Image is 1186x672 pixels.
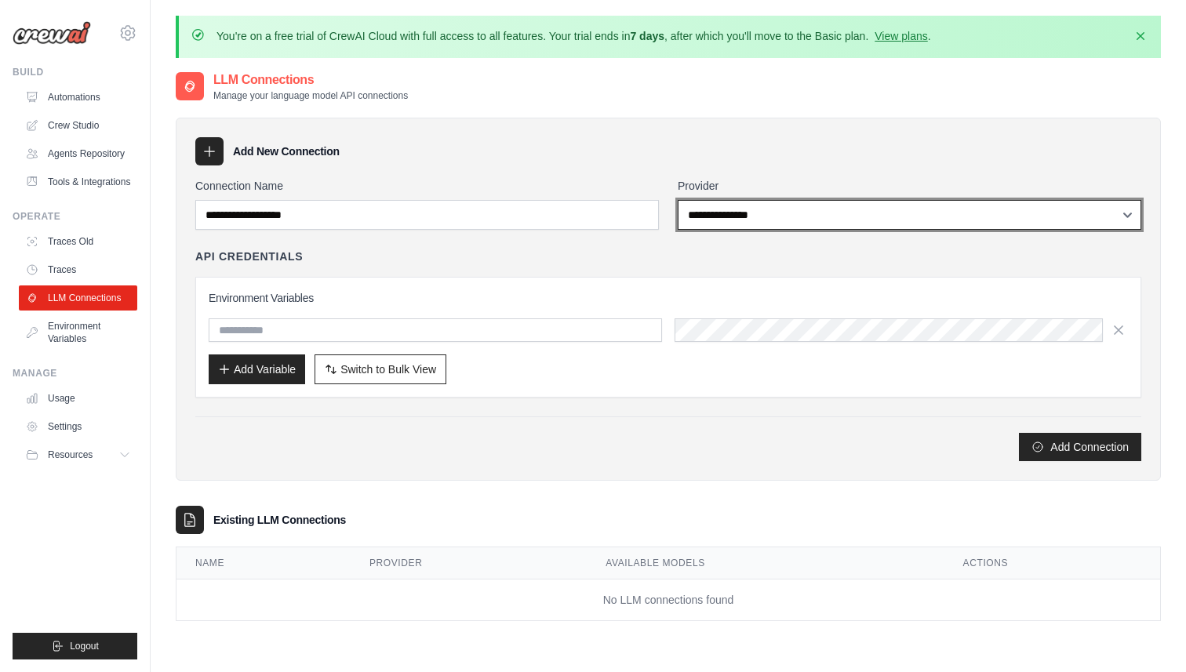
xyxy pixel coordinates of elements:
a: Tools & Integrations [19,169,137,194]
button: Add Variable [209,354,305,384]
span: Resources [48,449,93,461]
div: Build [13,66,137,78]
a: View plans [875,30,927,42]
a: Traces [19,257,137,282]
h3: Existing LLM Connections [213,512,346,528]
a: Traces Old [19,229,137,254]
a: Usage [19,386,137,411]
h3: Environment Variables [209,290,1128,306]
th: Provider [351,547,587,579]
a: LLM Connections [19,285,137,311]
p: You're on a free trial of CrewAI Cloud with full access to all features. Your trial ends in , aft... [216,28,931,44]
h3: Add New Connection [233,143,340,159]
a: Agents Repository [19,141,137,166]
td: No LLM connections found [176,579,1160,621]
th: Actions [944,547,1160,579]
strong: 7 days [630,30,664,42]
th: Name [176,547,351,579]
label: Provider [678,178,1141,194]
button: Logout [13,633,137,659]
div: Operate [13,210,137,223]
h4: API Credentials [195,249,303,264]
button: Resources [19,442,137,467]
img: Logo [13,21,91,45]
th: Available Models [587,547,944,579]
span: Logout [70,640,99,652]
button: Add Connection [1019,433,1141,461]
a: Crew Studio [19,113,137,138]
a: Environment Variables [19,314,137,351]
a: Settings [19,414,137,439]
button: Switch to Bulk View [315,354,446,384]
h2: LLM Connections [213,71,408,89]
span: Switch to Bulk View [340,361,436,377]
div: Manage [13,367,137,380]
p: Manage your language model API connections [213,89,408,102]
label: Connection Name [195,178,659,194]
a: Automations [19,85,137,110]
